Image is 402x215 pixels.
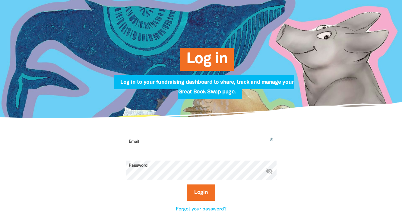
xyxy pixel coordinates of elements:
[187,184,215,201] button: Login
[186,52,228,71] span: Log in
[266,168,273,176] button: visibility_off
[176,207,226,211] a: Forgot your password?
[266,168,273,175] i: Hide password
[120,80,293,99] span: Log in to your fundraising dashboard to share, track and manage your Great Book Swap page.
